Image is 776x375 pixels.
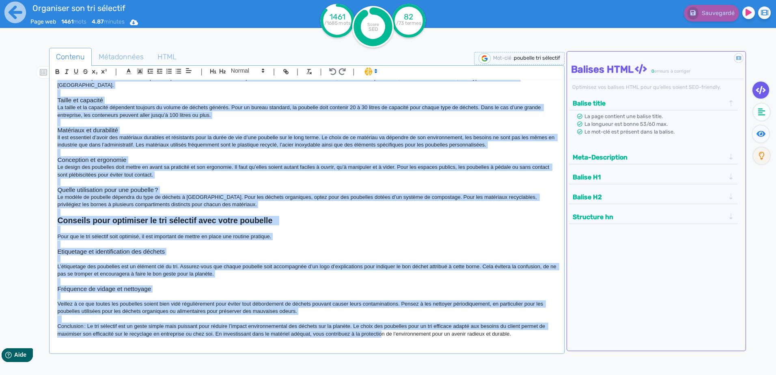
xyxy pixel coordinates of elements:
[570,170,728,184] button: Balise H1
[493,55,514,61] span: Mot-clé :
[570,151,728,164] button: Meta-Description
[57,156,556,164] h3: Conception et ergonomie
[41,6,54,13] span: Aide
[57,186,556,194] h3: Quelle utilisation pour une poubelle ?
[183,66,194,75] span: Aligment
[57,216,272,225] strong: Conseils pour optimiser le tri sélectif avec votre poubelle
[151,48,183,66] a: HTML
[570,190,728,204] button: Balise H2
[50,46,91,68] span: Contenu
[57,74,556,89] p: Le choix de la poubelle de tri sélectif dépend de plusieurs critères bien définis auparavant comm...
[570,97,728,110] button: Balise title
[404,12,414,22] tspan: 82
[57,263,556,278] p: L’étiquetage des poubelles est un élément clé du tri. Assurez-vous que chaque poubelle soit accom...
[654,69,690,74] span: erreurs à corriger
[92,48,151,66] a: Métadonnées
[353,66,355,77] span: |
[30,2,263,15] input: title
[570,170,736,184] div: Balise H1
[92,18,104,25] b: 4.87
[57,323,556,338] p: Conclusion : Le tri sélectif est un geste simple mais puissant pour réduire l’impact environnemen...
[57,248,556,255] h3: Etiquetage et identification des déchets
[330,12,345,22] tspan: 1461
[479,53,491,64] img: google-serp-logo.png
[570,210,736,224] div: Structure hn
[570,190,736,204] div: Balise H2
[651,69,654,74] span: 0
[684,5,739,22] button: Sauvegardé
[57,134,556,149] p: Il est essentiel d’avoir des matériaux durables et résistants pour la durée de vie d’une poubelle...
[57,97,556,104] h3: Taille et capacité
[571,83,744,91] div: Optimisez vos balises HTML pour qu’elles soient SEO-friendly.
[702,10,735,17] span: Sauvegardé
[369,26,378,32] tspan: SEO
[570,151,736,164] div: Meta-Description
[273,66,275,77] span: |
[57,194,556,209] p: Le modèle de poubelle dépendra du type de déchets à [GEOGRAPHIC_DATA]. Pour les déchets organique...
[61,18,73,25] b: 1461
[57,104,556,119] p: La taille et la capacité dépendent toujours du volume de déchets générés. Pour un bureau standard...
[584,129,675,135] span: Le mot-clé est présent dans la balise.
[584,121,668,127] span: La longueur est bonne 53/60 max.
[61,18,86,25] span: mots
[324,20,351,26] tspan: /1685 mots
[361,67,380,76] span: I.Assistant
[571,64,744,75] h4: Balises HTML
[57,127,556,134] h3: Matériaux et durabilité
[49,48,92,66] a: Contenu
[514,55,560,61] span: poubelle tri sélectif
[367,22,379,27] tspan: Score
[57,300,556,315] p: Veillez à ce que toutes les poubelles soient bien vidé régulièrement pour éviter tout débordement...
[92,46,150,68] span: Métadonnées
[584,113,663,119] span: La page contient une balise title.
[320,66,322,77] span: |
[57,233,556,240] p: Pour que le tri sélectif soit optimisé, il est important de mettre en place une routine pratique.
[57,164,556,179] p: Le design des poubelles doit mettre en avant sa praticité et son ergonomie. Il faut qu’elles soie...
[57,285,556,293] h3: Fréquence de vidage et nettoyage
[570,97,736,110] div: Balise title
[297,66,299,77] span: |
[570,210,728,224] button: Structure hn
[115,66,117,77] span: |
[396,20,422,26] tspan: /73 termes
[92,18,125,25] span: minutes
[200,66,203,77] span: |
[30,18,56,25] span: Page web
[151,46,183,68] span: HTML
